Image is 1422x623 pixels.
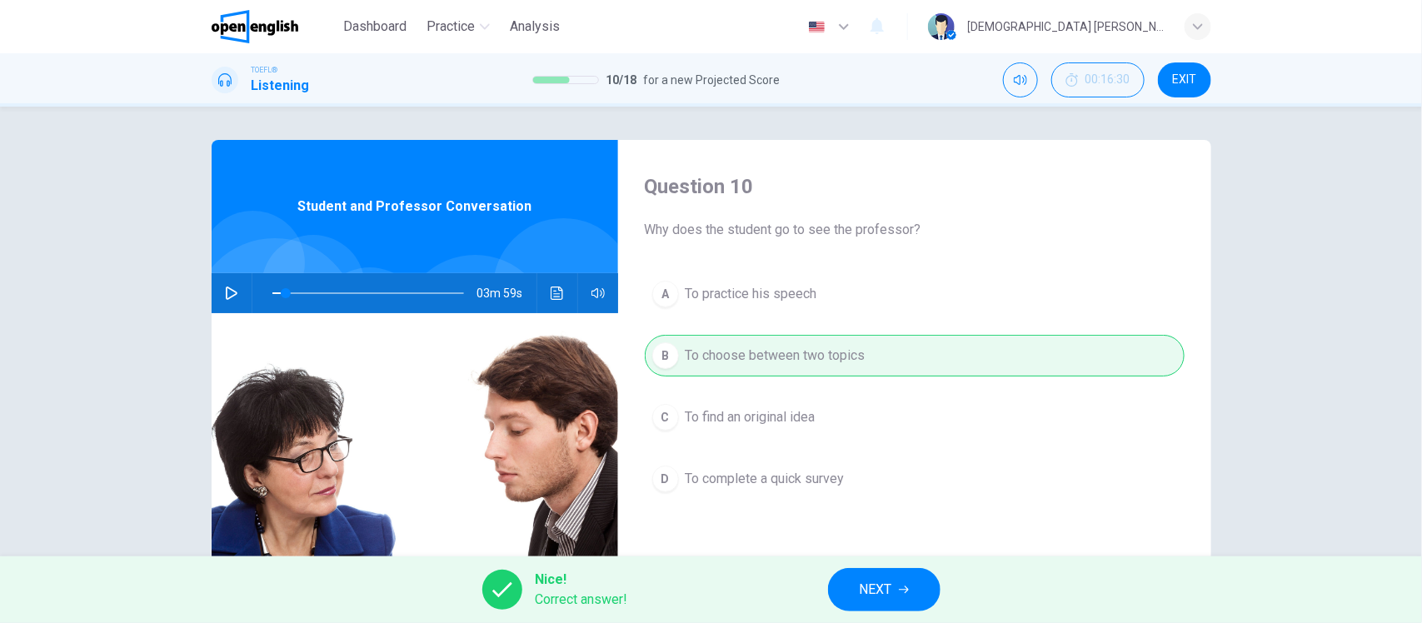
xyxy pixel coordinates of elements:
img: OpenEnglish logo [212,10,299,43]
img: en [806,21,827,33]
span: for a new Projected Score [643,70,780,90]
span: Correct answer! [536,590,628,610]
button: NEXT [828,568,941,611]
span: 03m 59s [477,273,536,313]
button: Dashboard [337,12,413,42]
span: 10 / 18 [606,70,636,90]
span: NEXT [860,578,892,601]
span: Nice! [536,570,628,590]
div: Hide [1051,62,1145,97]
a: OpenEnglish logo [212,10,337,43]
span: Dashboard [343,17,407,37]
div: Mute [1003,62,1038,97]
h4: Question 10 [645,173,1185,200]
button: Practice [420,12,496,42]
h1: Listening [252,76,310,96]
span: Practice [427,17,475,37]
div: [DEMOGRAPHIC_DATA] [PERSON_NAME] [968,17,1165,37]
span: TOEFL® [252,64,278,76]
img: Profile picture [928,13,955,40]
button: 00:16:30 [1051,62,1145,97]
span: EXIT [1172,73,1196,87]
span: Student and Professor Conversation [297,197,531,217]
button: Click to see the audio transcription [544,273,571,313]
span: 00:16:30 [1085,73,1130,87]
button: Analysis [503,12,566,42]
span: Why does the student go to see the professor? [645,220,1185,240]
span: Analysis [510,17,560,37]
button: EXIT [1158,62,1211,97]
